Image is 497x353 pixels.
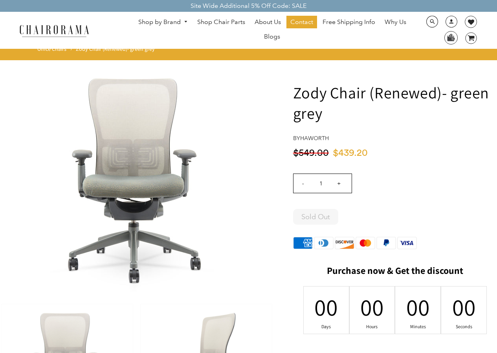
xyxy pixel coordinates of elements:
[330,174,348,193] input: +
[37,45,158,56] nav: breadcrumbs
[367,292,377,322] div: 00
[321,323,331,330] div: Days
[413,292,423,322] div: 00
[321,292,331,322] div: 00
[134,16,192,28] a: Shop by Brand
[286,16,317,28] a: Contact
[260,30,284,43] a: Blogs
[264,33,280,41] span: Blogs
[459,323,469,330] div: Seconds
[445,31,457,43] img: WhatsApp_Image_2024-07-12_at_16.23.01.webp
[381,16,410,28] a: Why Us
[293,209,338,225] button: Sold Out
[293,82,497,123] h1: Zody Chair (Renewed)- green grey
[251,16,285,28] a: About Us
[255,18,281,26] span: About Us
[459,292,469,322] div: 00
[367,323,377,330] div: Hours
[19,63,255,299] img: Zody Chair (Renewed)- green grey - chairorama
[385,18,406,26] span: Why Us
[290,18,313,26] span: Contact
[301,213,330,221] span: Sold Out
[293,135,497,142] h4: by
[293,174,312,193] input: -
[197,18,245,26] span: Shop Chair Parts
[15,24,94,37] img: chairorama
[293,148,329,158] span: $549.00
[300,135,329,142] a: Haworth
[319,16,379,28] a: Free Shipping Info
[333,148,368,158] span: $439.20
[323,18,375,26] span: Free Shipping Info
[193,16,249,28] a: Shop Chair Parts
[127,16,418,45] nav: DesktopNavigation
[19,176,255,184] a: Zody Chair (Renewed)- green grey - chairorama
[293,265,497,280] h2: Purchase now & Get the discount
[413,323,423,330] div: Minutes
